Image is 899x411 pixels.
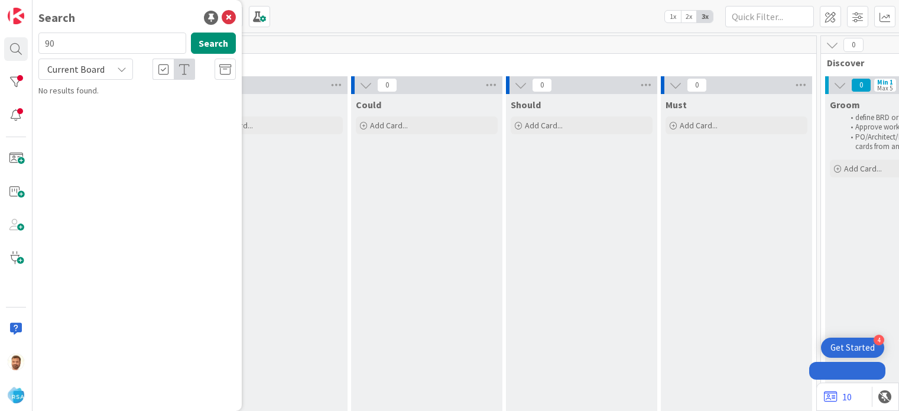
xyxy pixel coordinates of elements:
img: AS [8,354,24,370]
input: Search for title... [38,33,186,54]
button: Search [191,33,236,54]
span: Current Board [47,63,105,75]
input: Quick Filter... [725,6,814,27]
span: Groom [830,99,860,111]
div: Max 5 [877,85,892,91]
img: Visit kanbanzone.com [8,8,24,24]
span: 0 [532,78,552,92]
span: 0 [377,78,397,92]
div: Min 1 [877,79,893,85]
span: 0 [843,38,864,52]
span: 1x [665,11,681,22]
span: Must [666,99,687,111]
img: avatar [8,387,24,403]
span: 0 [687,78,707,92]
span: Add Card... [370,120,408,131]
span: 3x [697,11,713,22]
div: Open Get Started checklist, remaining modules: 4 [821,338,884,358]
a: 10 [824,390,852,404]
span: Could [356,99,381,111]
span: Product Backlog [43,57,801,69]
span: Add Card... [844,163,882,174]
div: Get Started [830,342,875,354]
div: Search [38,9,75,27]
div: 4 [874,335,884,345]
span: Add Card... [525,120,563,131]
span: 0 [851,78,871,92]
div: No results found. [38,85,236,97]
span: Should [511,99,541,111]
span: Add Card... [680,120,718,131]
span: 2x [681,11,697,22]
